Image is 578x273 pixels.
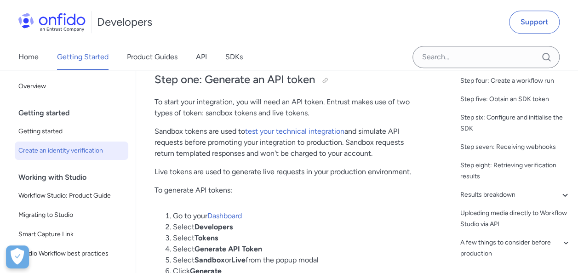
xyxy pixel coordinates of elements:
h2: Step one: Generate an API token [155,72,422,88]
div: Cookie Preferences [6,245,29,268]
li: Select or from the popup modal [173,255,422,266]
li: Select [173,233,422,244]
a: A few things to consider before production [460,237,571,259]
a: Studio Workflow best practices [15,245,128,263]
a: Getting Started [57,44,109,70]
button: Open Preferences [6,245,29,268]
strong: Live [231,256,246,264]
a: Step eight: Retrieving verification results [460,160,571,182]
h1: Developers [97,15,152,29]
a: Step seven: Receiving webhooks [460,142,571,153]
strong: Sandbox [195,256,225,264]
a: test your technical integration [245,127,344,136]
a: Overview [15,77,128,96]
img: Onfido Logo [18,13,86,31]
span: Getting started [18,126,125,137]
strong: Generate API Token [195,245,262,253]
span: Overview [18,81,125,92]
input: Onfido search input field [412,46,560,68]
li: Select [173,222,422,233]
a: SDKs [225,44,243,70]
p: To generate API tokens: [155,185,422,196]
a: Product Guides [127,44,177,70]
span: Migrating to Studio [18,210,125,221]
span: Smart Capture Link [18,229,125,240]
a: API [196,44,207,70]
a: Results breakdown [460,189,571,200]
a: Dashboard [207,211,242,220]
a: Workflow Studio: Product Guide [15,187,128,205]
div: Getting started [18,104,132,122]
span: Workflow Studio: Product Guide [18,190,125,201]
a: Step four: Create a workflow run [460,75,571,86]
strong: Developers [195,222,233,231]
a: Smart Capture Link [15,225,128,244]
a: Home [18,44,39,70]
li: Go to your [173,210,422,222]
p: To start your integration, you will need an API token. Entrust makes use of two types of token: s... [155,97,422,119]
a: Create an identity verification [15,142,128,160]
a: Step six: Configure and initialise the SDK [460,112,571,134]
li: Select [173,244,422,255]
p: Live tokens are used to generate live requests in your production environment. [155,166,422,177]
a: Migrating to Studio [15,206,128,224]
a: Support [509,11,560,34]
p: Sandbox tokens are used to and simulate API requests before promoting your integration to product... [155,126,422,159]
a: Step five: Obtain an SDK token [460,94,571,105]
div: Working with Studio [18,168,132,187]
strong: Tokens [195,233,218,242]
a: Uploading media directly to Workflow Studio via API [460,208,571,230]
a: Getting started [15,122,128,141]
span: Studio Workflow best practices [18,248,125,259]
span: Create an identity verification [18,145,125,156]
